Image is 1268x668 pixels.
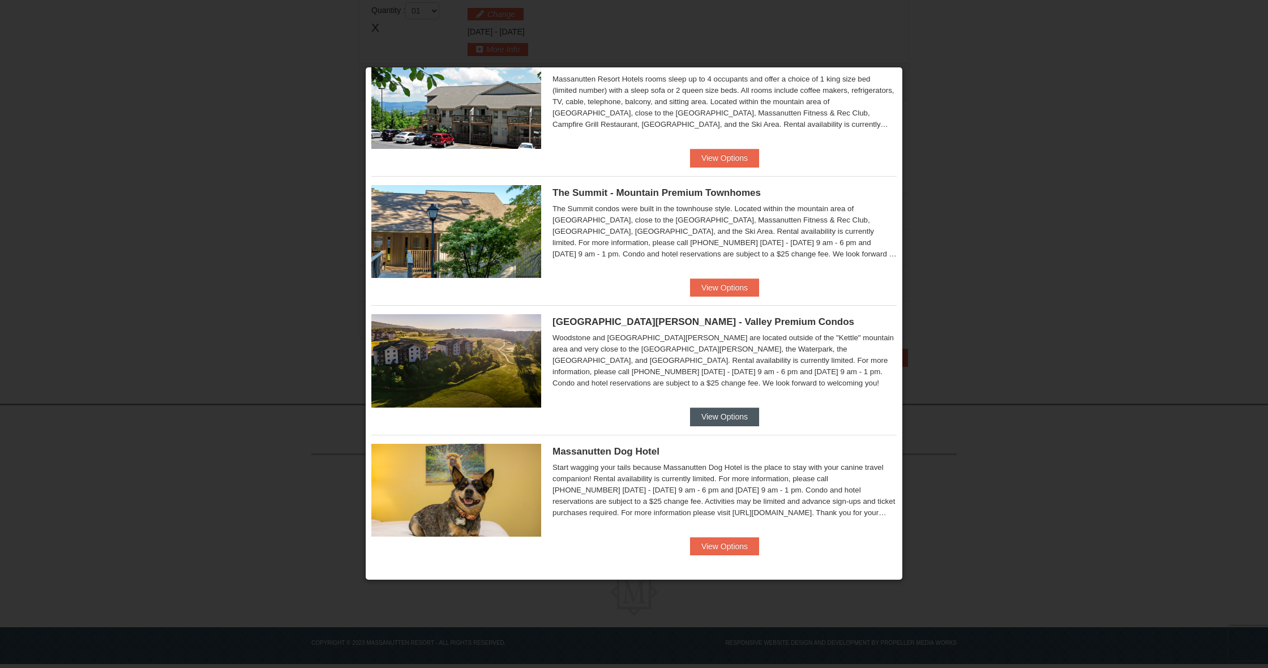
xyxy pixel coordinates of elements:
button: View Options [690,537,759,555]
span: Massanutten Dog Hotel [552,446,659,457]
button: View Options [690,408,759,426]
img: 27428181-5-81c892a3.jpg [371,444,541,537]
img: 19219034-1-0eee7e00.jpg [371,185,541,278]
img: 19219041-4-ec11c166.jpg [371,314,541,407]
div: Woodstone and [GEOGRAPHIC_DATA][PERSON_NAME] are located outside of the "Kettle" mountain area an... [552,332,897,389]
div: Massanutten Resort Hotels rooms sleep up to 4 occupants and offer a choice of 1 king size bed (li... [552,74,897,130]
span: The Summit - Mountain Premium Townhomes [552,187,761,198]
img: 19219026-1-e3b4ac8e.jpg [371,55,541,148]
div: The Summit condos were built in the townhouse style. Located within the mountain area of [GEOGRAP... [552,203,897,260]
span: [GEOGRAPHIC_DATA][PERSON_NAME] - Valley Premium Condos [552,316,854,327]
button: View Options [690,279,759,297]
div: Start wagging your tails because Massanutten Dog Hotel is the place to stay with your canine trav... [552,462,897,519]
button: View Options [690,149,759,167]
